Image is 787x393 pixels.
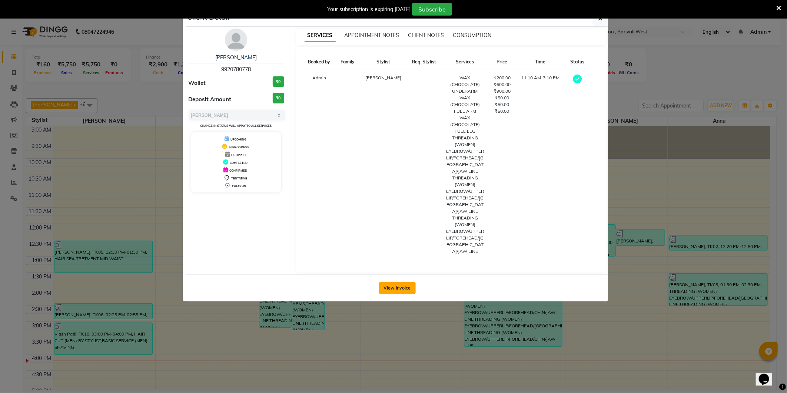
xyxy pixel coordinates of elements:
[407,70,442,260] td: -
[493,95,511,101] div: ₹50.00
[273,93,284,103] h3: ₹0
[188,79,206,87] span: Wallet
[493,81,511,88] div: ₹600.00
[303,70,336,260] td: Admin
[446,115,484,135] div: WAX (CHOCOLATE) FULL LEG
[493,75,511,81] div: ₹200.00
[303,54,336,70] th: Booked by
[360,54,407,70] th: Stylist
[446,175,484,215] div: THREADING (WOMEN) EYEBROW/UPPERLIP/FOREHEAD/[GEOGRAPHIC_DATA]/JAW LINE
[225,29,247,51] img: avatar
[446,75,484,95] div: WAX (CHOCOLATE) UNDERARM
[488,54,516,70] th: Price
[453,32,492,39] span: CONSUMPTION
[408,32,444,39] span: CLIENT NOTES
[305,29,336,42] span: SERVICES
[230,138,246,141] span: UPCOMING
[229,169,247,172] span: CONFIRMED
[229,145,249,149] span: IN PROGRESS
[442,54,488,70] th: Services
[446,215,484,255] div: THREADING (WOMEN) EYEBROW/UPPERLIP/FOREHEAD/[GEOGRAPHIC_DATA]/JAW LINE
[516,54,565,70] th: Time
[231,176,247,180] span: TENTATIVE
[407,54,442,70] th: Req. Stylist
[516,70,565,260] td: 11:10 AM-3:10 PM
[200,124,272,128] small: Change in status will apply to all services.
[232,184,246,188] span: CHECK-IN
[493,101,511,108] div: ₹50.00
[446,95,484,115] div: WAX (CHOCOLATE) FULL ARM
[336,70,360,260] td: -
[221,66,251,73] span: 9920780778
[565,54,589,70] th: Status
[756,363,780,386] iframe: chat widget
[273,76,284,87] h3: ₹0
[493,88,511,95] div: ₹900.00
[188,95,231,104] span: Deposit Amount
[365,75,401,80] span: [PERSON_NAME]
[230,161,248,165] span: COMPLETED
[231,153,246,157] span: DROPPED
[336,54,360,70] th: Family
[379,282,416,294] button: View Invoice
[215,54,257,61] a: [PERSON_NAME]
[446,135,484,175] div: THREADING (WOMEN) EYEBROW/UPPERLIP/FOREHEAD/[GEOGRAPHIC_DATA]/JAW LINE
[493,108,511,115] div: ₹50.00
[412,3,452,16] button: Subscribe
[345,32,399,39] span: APPOINTMENT NOTES
[327,6,411,13] div: Your subscription is expiring [DATE]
